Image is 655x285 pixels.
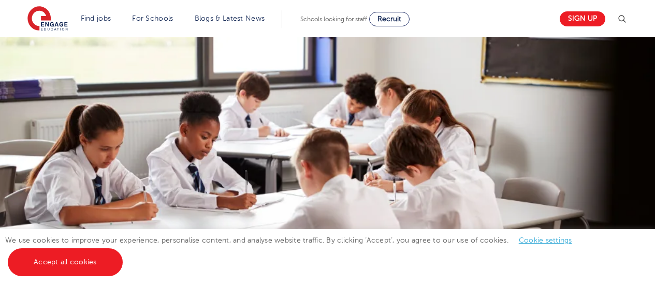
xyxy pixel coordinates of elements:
a: Recruit [369,12,410,26]
span: Schools looking for staff [300,16,367,23]
a: For Schools [132,14,173,22]
a: Blogs & Latest News [195,14,265,22]
a: Accept all cookies [8,248,123,276]
a: Sign up [560,11,605,26]
img: Engage Education [27,6,68,32]
span: Recruit [377,15,401,23]
a: Find jobs [81,14,111,22]
span: We use cookies to improve your experience, personalise content, and analyse website traffic. By c... [5,236,583,266]
a: Cookie settings [519,236,572,244]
